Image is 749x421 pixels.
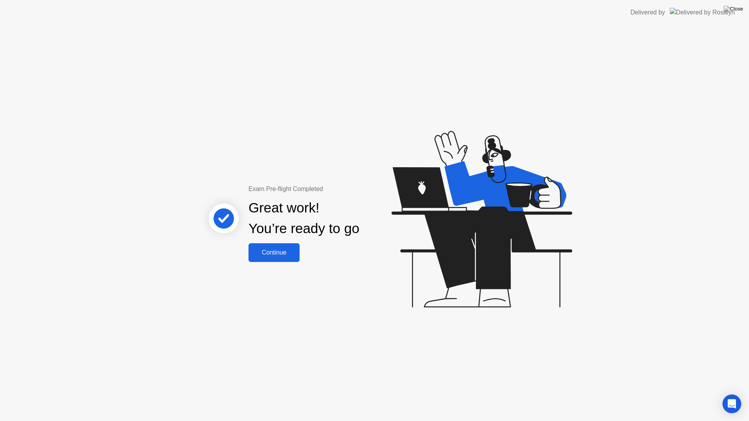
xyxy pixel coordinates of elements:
div: Delivered by [630,8,665,17]
img: Delivered by Rosalyn [670,8,735,17]
button: Continue [248,243,300,262]
img: Close [724,6,743,12]
div: Exam Pre-flight Completed [248,184,410,194]
div: Continue [251,249,297,256]
div: Great work! You’re ready to go [248,198,359,239]
div: Open Intercom Messenger [722,394,741,413]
